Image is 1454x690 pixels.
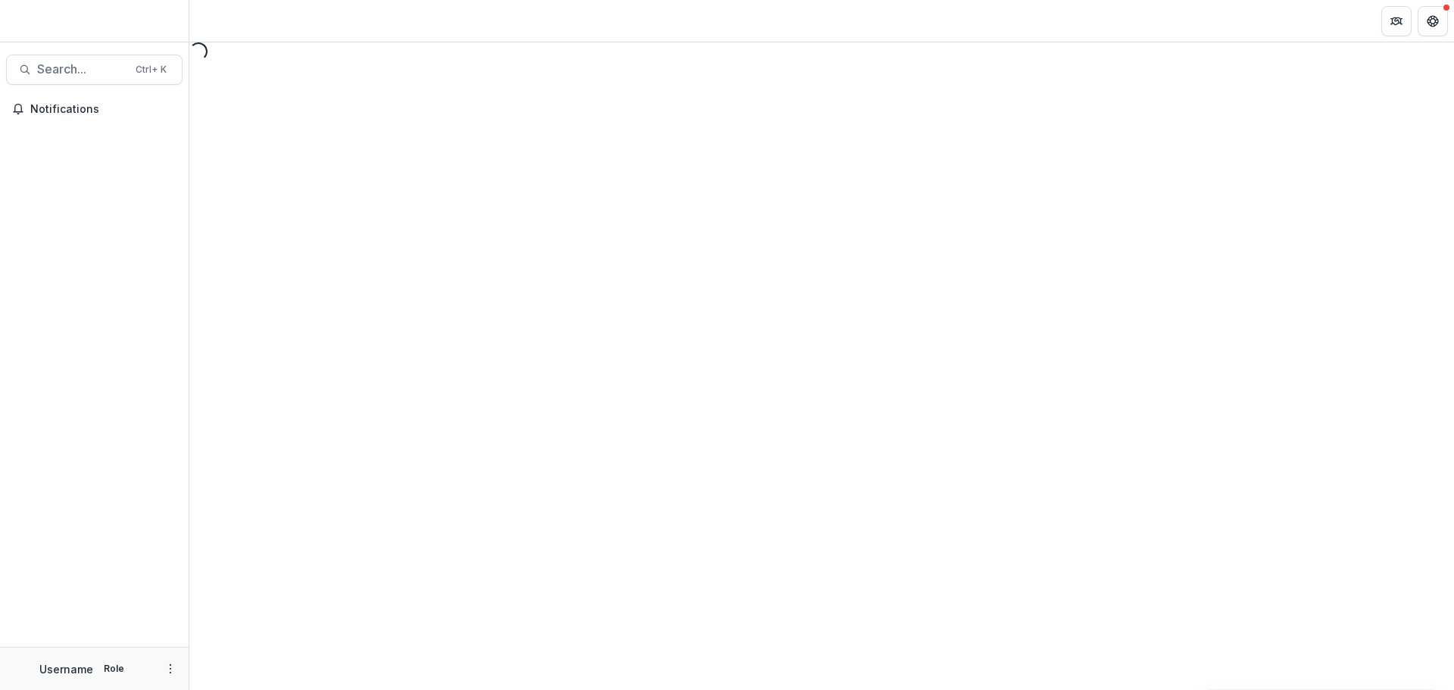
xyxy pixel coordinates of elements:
button: Notifications [6,97,183,121]
button: Partners [1381,6,1412,36]
button: More [161,660,179,678]
div: Ctrl + K [133,61,170,78]
p: Role [99,662,129,676]
span: Search... [37,62,126,76]
span: Notifications [30,103,176,116]
button: Get Help [1418,6,1448,36]
p: Username [39,661,93,677]
button: Search... [6,55,183,85]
